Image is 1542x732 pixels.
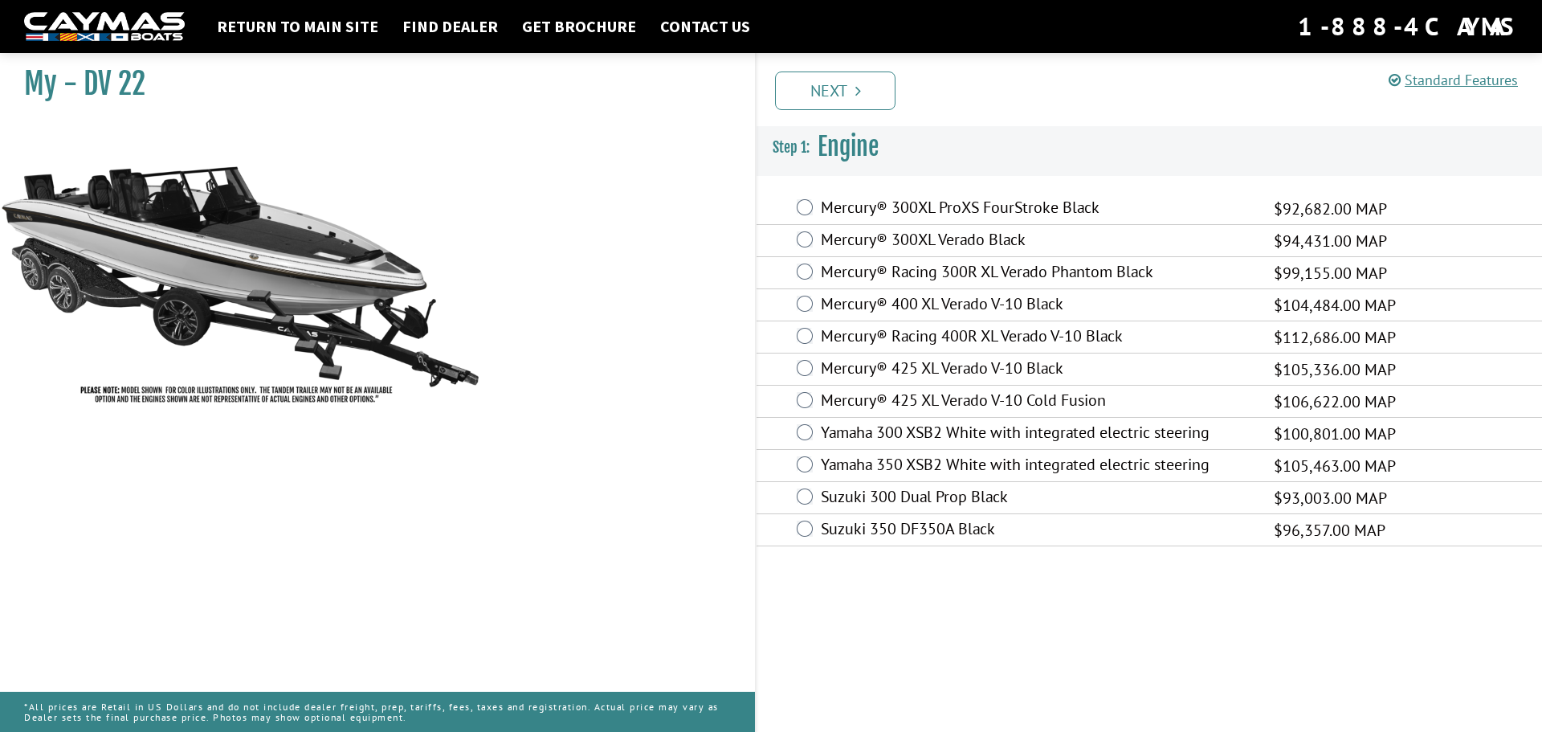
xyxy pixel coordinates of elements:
label: Mercury® 300XL Verado Black [821,230,1254,253]
img: white-logo-c9c8dbefe5ff5ceceb0f0178aa75bf4bb51f6bca0971e226c86eb53dfe498488.png [24,12,185,42]
span: $94,431.00 MAP [1274,229,1387,253]
span: $100,801.00 MAP [1274,422,1396,446]
h3: Engine [757,117,1542,177]
span: $112,686.00 MAP [1274,325,1396,350]
a: Standard Features [1389,71,1518,89]
a: Get Brochure [514,16,644,37]
a: Return to main site [209,16,386,37]
label: Mercury® 425 XL Verado V-10 Black [821,358,1254,382]
label: Suzuki 300 Dual Prop Black [821,487,1254,510]
div: 1-888-4CAYMAS [1298,9,1518,44]
a: Find Dealer [394,16,506,37]
label: Mercury® Racing 400R XL Verado V-10 Black [821,326,1254,350]
label: Suzuki 350 DF350A Black [821,519,1254,542]
label: Yamaha 300 XSB2 White with integrated electric steering [821,423,1254,446]
span: $106,622.00 MAP [1274,390,1396,414]
ul: Pagination [771,69,1542,110]
h1: My - DV 22 [24,66,715,102]
span: $99,155.00 MAP [1274,261,1387,285]
label: Mercury® 425 XL Verado V-10 Cold Fusion [821,391,1254,414]
label: Yamaha 350 XSB2 White with integrated electric steering [821,455,1254,478]
span: $105,463.00 MAP [1274,454,1396,478]
a: Next [775,72,895,110]
a: Contact Us [652,16,758,37]
label: Mercury® Racing 300R XL Verado Phantom Black [821,262,1254,285]
label: Mercury® 300XL ProXS FourStroke Black [821,198,1254,221]
label: Mercury® 400 XL Verado V-10 Black [821,294,1254,317]
span: $92,682.00 MAP [1274,197,1387,221]
span: $93,003.00 MAP [1274,486,1387,510]
span: $104,484.00 MAP [1274,293,1396,317]
span: $105,336.00 MAP [1274,358,1396,382]
span: $96,357.00 MAP [1274,518,1385,542]
p: *All prices are Retail in US Dollars and do not include dealer freight, prep, tariffs, fees, taxe... [24,693,731,730]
